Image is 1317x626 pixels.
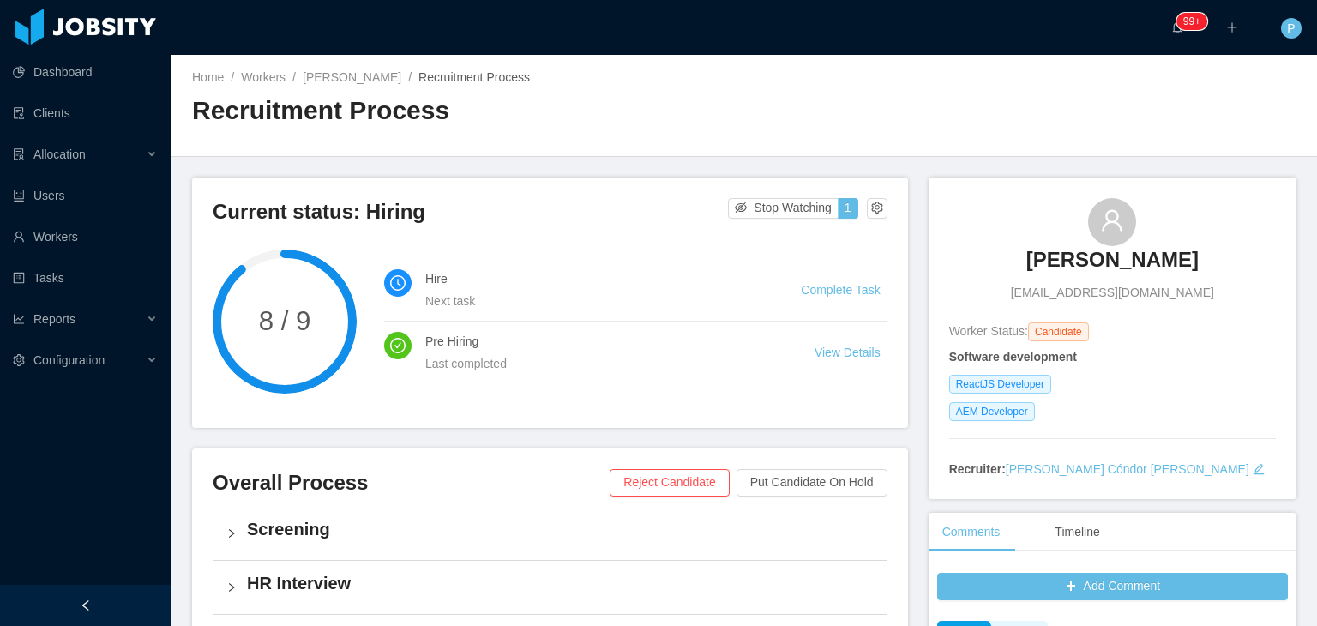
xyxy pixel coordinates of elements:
div: icon: rightScreening [213,507,887,560]
button: Reject Candidate [610,469,729,497]
span: [EMAIL_ADDRESS][DOMAIN_NAME] [1011,284,1214,302]
h3: Overall Process [213,469,610,497]
i: icon: right [226,528,237,539]
h4: Screening [247,517,874,541]
i: icon: bell [1171,21,1183,33]
a: icon: userWorkers [13,220,158,254]
h4: Pre Hiring [425,332,773,351]
span: P [1287,18,1295,39]
a: icon: profileTasks [13,261,158,295]
a: Workers [241,70,286,84]
span: Allocation [33,147,86,161]
a: Home [192,70,224,84]
h4: HR Interview [247,571,874,595]
strong: Recruiter: [949,462,1006,476]
i: icon: solution [13,148,25,160]
span: Reports [33,312,75,326]
i: icon: plus [1226,21,1238,33]
span: 8 / 9 [213,308,357,334]
a: [PERSON_NAME] [1026,246,1199,284]
a: [PERSON_NAME] [303,70,401,84]
button: icon: setting [867,198,887,219]
div: Next task [425,292,760,310]
div: Timeline [1041,513,1113,551]
i: icon: setting [13,354,25,366]
a: icon: pie-chartDashboard [13,55,158,89]
div: Comments [929,513,1014,551]
a: [PERSON_NAME] Cóndor [PERSON_NAME] [1006,462,1249,476]
span: Recruitment Process [418,70,530,84]
span: / [408,70,412,84]
span: / [231,70,234,84]
h4: Hire [425,269,760,288]
div: icon: rightHR Interview [213,561,887,614]
i: icon: user [1100,208,1124,232]
h3: [PERSON_NAME] [1026,246,1199,274]
div: Last completed [425,354,773,373]
button: Put Candidate On Hold [737,469,887,497]
sup: 1705 [1176,13,1207,30]
a: icon: robotUsers [13,178,158,213]
i: icon: edit [1253,463,1265,475]
a: icon: auditClients [13,96,158,130]
span: Configuration [33,353,105,367]
span: / [292,70,296,84]
a: Complete Task [801,283,880,297]
span: AEM Developer [949,402,1035,421]
i: icon: check-circle [390,338,406,353]
button: 1 [838,198,858,219]
strong: Software development [949,350,1077,364]
i: icon: line-chart [13,313,25,325]
a: View Details [815,346,881,359]
h3: Current status: Hiring [213,198,728,226]
span: Candidate [1028,322,1089,341]
span: Worker Status: [949,324,1028,338]
span: ReactJS Developer [949,375,1051,394]
i: icon: clock-circle [390,275,406,291]
button: icon: plusAdd Comment [937,573,1288,600]
h2: Recruitment Process [192,93,744,129]
i: icon: right [226,582,237,593]
button: icon: eye-invisibleStop Watching [728,198,839,219]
